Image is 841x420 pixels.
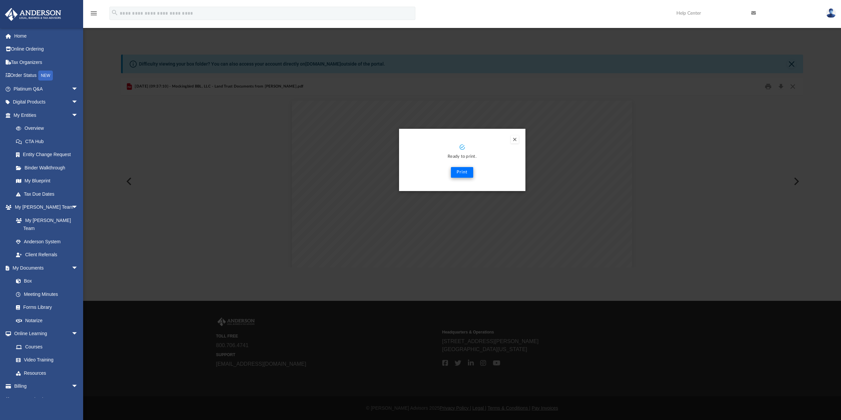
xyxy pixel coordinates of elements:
[9,122,88,135] a: Overview
[5,56,88,69] a: Tax Organizers
[9,314,85,327] a: Notarize
[406,153,519,161] p: Ready to print.
[9,148,88,161] a: Entity Change Request
[826,8,836,18] img: User Pic
[9,174,85,188] a: My Blueprint
[5,29,88,43] a: Home
[3,8,63,21] img: Anderson Advisors Platinum Portal
[90,13,98,17] a: menu
[71,108,85,122] span: arrow_drop_down
[9,353,81,367] a: Video Training
[9,288,85,301] a: Meeting Minutes
[9,135,88,148] a: CTA Hub
[111,9,118,16] i: search
[5,82,88,96] a: Platinum Q&Aarrow_drop_down
[9,275,81,288] a: Box
[5,69,88,83] a: Order StatusNEW
[71,201,85,214] span: arrow_drop_down
[9,248,85,262] a: Client Referrals
[9,366,85,380] a: Resources
[9,340,85,353] a: Courses
[9,161,88,174] a: Binder Walkthrough
[5,327,85,340] a: Online Learningarrow_drop_down
[71,380,85,393] span: arrow_drop_down
[5,393,88,406] a: Events Calendar
[9,187,88,201] a: Tax Due Dates
[121,78,803,267] div: Preview
[5,108,88,122] a: My Entitiesarrow_drop_down
[5,96,88,109] a: Digital Productsarrow_drop_down
[451,167,473,178] button: Print
[9,301,81,314] a: Forms Library
[5,261,85,275] a: My Documentsarrow_drop_down
[71,82,85,96] span: arrow_drop_down
[90,9,98,17] i: menu
[71,96,85,109] span: arrow_drop_down
[9,214,81,235] a: My [PERSON_NAME] Team
[9,235,85,248] a: Anderson System
[5,201,85,214] a: My [PERSON_NAME] Teamarrow_drop_down
[38,71,53,81] div: NEW
[71,327,85,341] span: arrow_drop_down
[5,43,88,56] a: Online Ordering
[5,380,88,393] a: Billingarrow_drop_down
[71,261,85,275] span: arrow_drop_down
